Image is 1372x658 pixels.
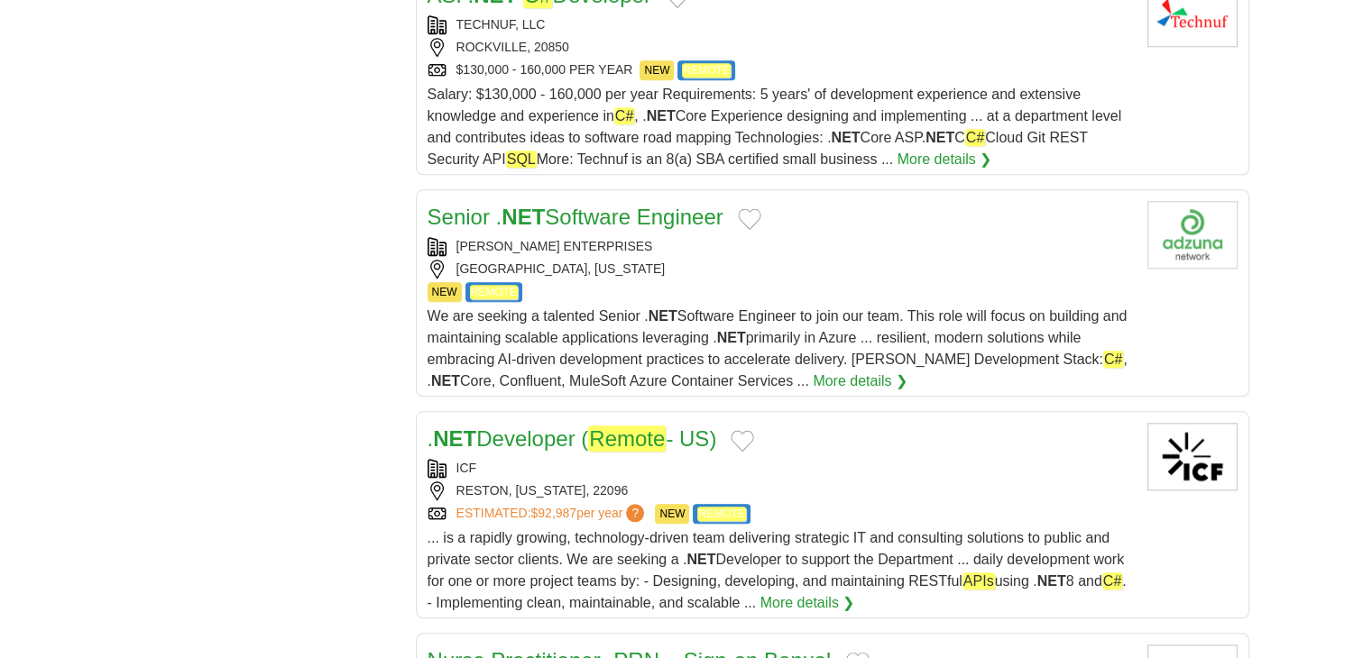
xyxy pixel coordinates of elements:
[428,530,1127,610] span: ... is a rapidly growing, technology-driven team delivering strategic IT and consulting solutions...
[1102,572,1122,589] em: C#
[428,308,1128,388] span: We are seeking a talented Senior . Software Engineer to join our team. This role will focus on bu...
[502,205,545,229] strong: NET
[456,504,649,524] a: ESTIMATED:$92,987per year?
[717,330,746,345] strong: NET
[428,425,717,452] a: .NETDeveloper (Remote- US)
[760,592,855,614] a: More details ❯
[1103,351,1123,368] em: C#
[431,373,460,388] strong: NET
[428,38,1133,57] div: ROCKVILLE, 20850
[428,15,1133,34] div: TECHNUF, LLC
[470,285,518,299] em: REMOTE
[925,130,954,145] strong: NET
[1037,573,1066,589] strong: NET
[626,504,644,522] span: ?
[813,370,907,392] a: More details ❯
[682,63,730,78] em: REMOTE
[530,506,576,520] span: $92,987
[647,108,676,123] strong: NET
[1147,423,1238,490] img: ICF logo
[686,552,715,567] strong: NET
[738,208,761,230] button: Add to favorite jobs
[428,282,462,302] span: NEW
[428,481,1133,500] div: RESTON, [US_STATE], 22096
[506,151,537,168] em: SQL
[731,430,754,452] button: Add to favorite jobs
[640,60,674,80] span: NEW
[965,129,985,146] em: C#
[614,107,634,124] em: C#
[655,504,689,524] span: NEW
[428,87,1122,168] span: Salary: $130,000 - 160,000 per year Requirements: 5 years' of development experience and extensiv...
[831,130,860,145] strong: NET
[962,572,995,589] em: APIs
[697,507,745,521] em: REMOTE
[428,237,1133,256] div: [PERSON_NAME] ENTERPRISES
[1147,201,1238,269] img: Company logo
[649,308,677,324] strong: NET
[433,426,476,451] strong: NET
[898,149,992,170] a: More details ❯
[588,425,666,452] em: Remote
[428,205,723,229] a: Senior .NETSoftware Engineer
[428,60,1133,80] div: $130,000 - 160,000 PER YEAR
[428,260,1133,279] div: [GEOGRAPHIC_DATA], [US_STATE]
[456,461,477,475] a: ICF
